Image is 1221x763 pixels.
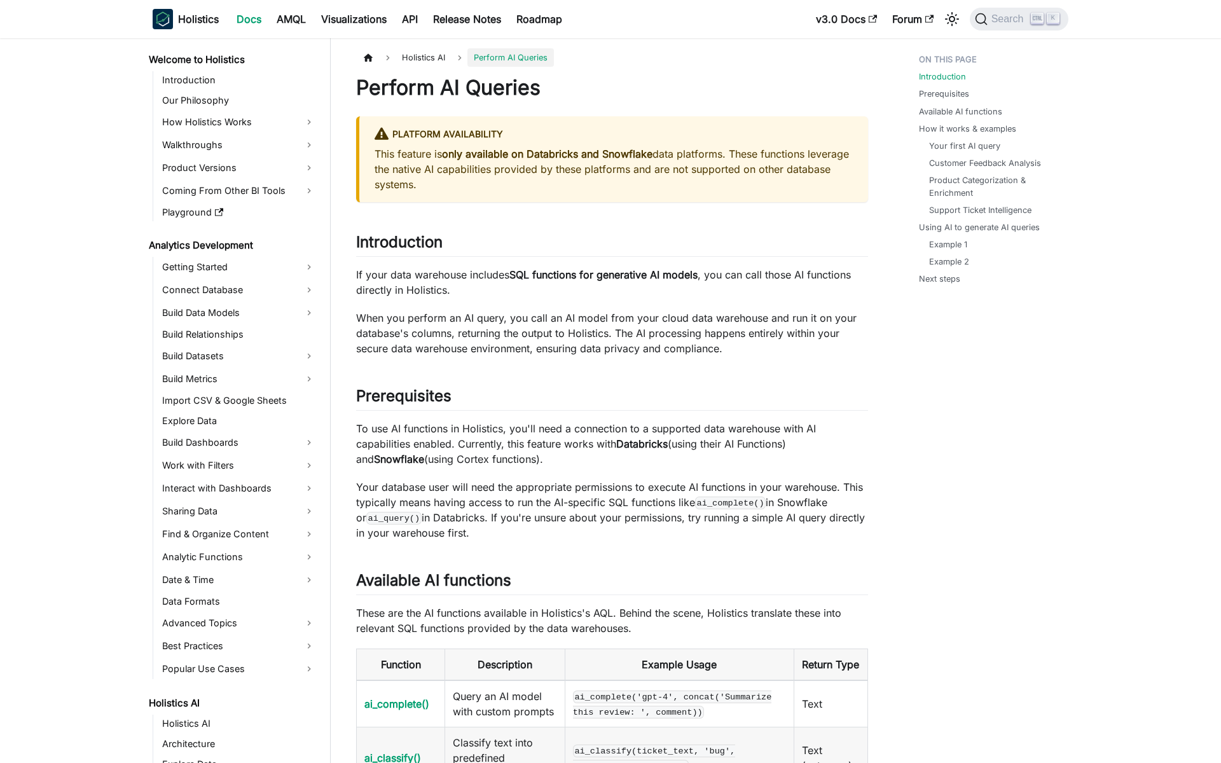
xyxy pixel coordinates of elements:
a: Build Relationships [158,326,319,343]
a: Customer Feedback Analysis [929,157,1041,169]
p: If your data warehouse includes , you can call those AI functions directly in Holistics. [356,267,868,298]
a: Product Versions [158,158,319,178]
h2: Available AI functions [356,571,868,595]
h1: Perform AI Queries [356,75,868,100]
a: Next steps [919,273,960,285]
a: Explore Data [158,412,319,430]
td: Text [794,680,867,727]
a: Import CSV & Google Sheets [158,392,319,409]
a: Product Categorization & Enrichment [929,174,1056,198]
a: Example 1 [929,238,967,251]
span: Perform AI Queries [467,48,554,67]
nav: Docs sidebar [140,38,331,763]
span: Search [988,13,1031,25]
a: Sharing Data [158,501,319,521]
nav: Breadcrumbs [356,48,868,67]
a: How Holistics Works [158,112,319,132]
a: Roadmap [509,9,570,29]
a: Build Data Models [158,303,319,323]
div: Platform Availability [375,127,853,143]
a: Analytic Functions [158,547,319,567]
strong: SQL functions for generative AI models [509,268,698,281]
a: Prerequisites [919,88,969,100]
a: API [394,9,425,29]
a: Data Formats [158,593,319,610]
button: Switch between dark and light mode (currently light mode) [942,9,962,29]
p: To use AI functions in Holistics, you'll need a connection to a supported data warehouse with AI ... [356,421,868,467]
a: Docs [229,9,269,29]
a: Introduction [919,71,966,83]
p: Your database user will need the appropriate permissions to execute AI functions in your warehous... [356,479,868,540]
a: AMQL [269,9,314,29]
a: Available AI functions [919,106,1002,118]
a: Using AI to generate AI queries [919,221,1040,233]
td: Query an AI model with custom prompts [445,680,565,727]
a: Forum [885,9,941,29]
a: Introduction [158,71,319,89]
a: Home page [356,48,380,67]
code: ai_complete('gpt-4', concat('Summarize this review: ', comment)) [573,691,772,718]
p: These are the AI functions available in Holistics's AQL. Behind the scene, Holistics translate th... [356,605,868,636]
a: Build Datasets [158,346,319,366]
kbd: K [1047,13,1059,24]
a: Coming From Other BI Tools [158,181,319,201]
a: Best Practices [158,636,319,656]
a: Example 2 [929,256,969,268]
strong: Databricks [616,437,668,450]
a: Welcome to Holistics [145,51,319,69]
a: Architecture [158,735,319,753]
b: Holistics [178,11,219,27]
a: Your first AI query [929,140,1000,152]
a: HolisticsHolistics [153,9,219,29]
strong: Snowflake [374,453,424,465]
strong: only available on Databricks and Snowflake [442,148,652,160]
a: Connect Database [158,280,319,300]
th: Function [357,649,445,681]
code: ai_query() [366,512,422,525]
a: How it works & examples [919,123,1016,135]
a: Release Notes [425,9,509,29]
p: When you perform an AI query, you call an AI model from your cloud data warehouse and run it on y... [356,310,868,356]
a: Advanced Topics [158,613,319,633]
a: Holistics AI [158,715,319,732]
th: Description [445,649,565,681]
h2: Prerequisites [356,387,868,411]
a: Build Dashboards [158,432,319,453]
a: Support Ticket Intelligence [929,204,1031,216]
a: Interact with Dashboards [158,478,319,498]
a: Visualizations [314,9,394,29]
a: v3.0 Docs [808,9,885,29]
a: ai_complete() [364,698,429,710]
h2: Introduction [356,233,868,257]
a: Find & Organize Content [158,524,319,544]
span: Holistics AI [396,48,452,67]
img: Holistics [153,9,173,29]
a: Walkthroughs [158,135,319,155]
a: Getting Started [158,257,319,277]
a: Playground [158,203,319,221]
code: ai_complete() [695,497,766,509]
a: Analytics Development [145,237,319,254]
a: Popular Use Cases [158,659,319,679]
a: Work with Filters [158,455,319,476]
th: Return Type [794,649,867,681]
th: Example Usage [565,649,794,681]
a: Holistics AI [145,694,319,712]
a: Our Philosophy [158,92,319,109]
p: This feature is data platforms. These functions leverage the native AI capabilities provided by t... [375,146,853,192]
a: Build Metrics [158,369,319,389]
a: Date & Time [158,570,319,590]
button: Search (Ctrl+K) [970,8,1068,31]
